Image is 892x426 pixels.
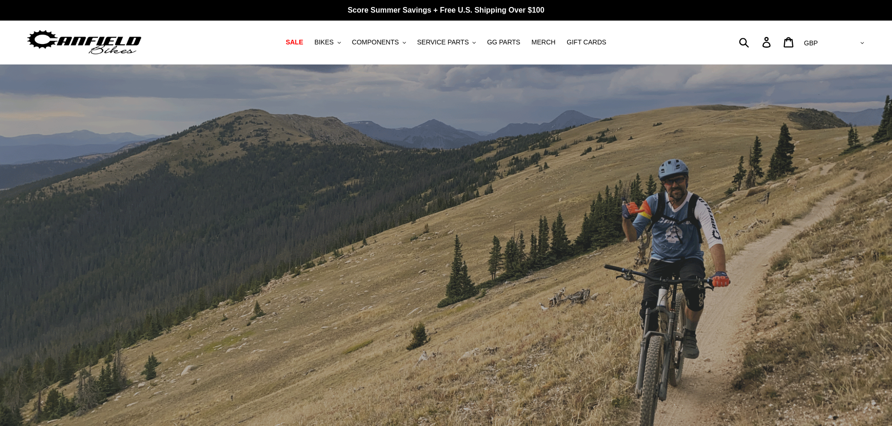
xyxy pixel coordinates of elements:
[527,36,560,49] a: MERCH
[744,32,768,52] input: Search
[417,38,469,46] span: SERVICE PARTS
[26,28,143,57] img: Canfield Bikes
[531,38,555,46] span: MERCH
[352,38,399,46] span: COMPONENTS
[482,36,525,49] a: GG PARTS
[281,36,308,49] a: SALE
[286,38,303,46] span: SALE
[314,38,333,46] span: BIKES
[347,36,411,49] button: COMPONENTS
[310,36,345,49] button: BIKES
[487,38,520,46] span: GG PARTS
[413,36,480,49] button: SERVICE PARTS
[562,36,611,49] a: GIFT CARDS
[567,38,606,46] span: GIFT CARDS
